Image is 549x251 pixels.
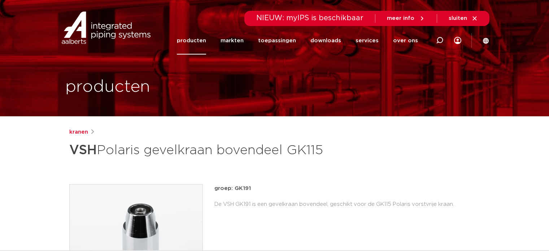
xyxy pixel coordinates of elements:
[387,16,414,21] span: meer info
[258,27,296,55] a: toepassingen
[393,27,418,55] a: over ons
[449,16,467,21] span: sluiten
[214,184,480,193] p: groep: GK191
[69,144,97,157] strong: VSH
[356,27,379,55] a: services
[69,128,88,137] a: kranen
[449,15,478,22] a: sluiten
[177,27,418,55] nav: Menu
[65,75,150,99] h1: producten
[387,15,425,22] a: meer info
[214,199,480,210] div: De VSH GK191 is een gevelkraan bovendeel, geschikt voor de GK115 Polaris vorstvrije kraan.
[69,139,340,161] h1: Polaris gevelkraan bovendeel GK115
[221,27,244,55] a: markten
[177,27,206,55] a: producten
[256,14,363,22] span: NIEUW: myIPS is beschikbaar
[310,27,341,55] a: downloads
